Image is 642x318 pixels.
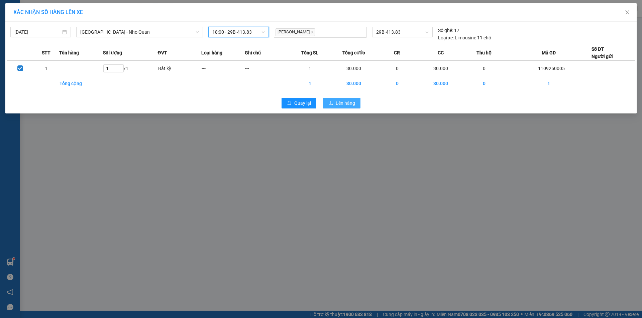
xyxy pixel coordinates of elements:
[59,76,103,91] td: Tổng cộng
[592,45,613,60] div: Số ĐT Người gửi
[618,3,637,22] button: Close
[63,34,125,43] b: Gửi khách hàng
[59,49,79,56] span: Tên hàng
[54,8,134,16] b: Duy Khang Limousine
[438,34,454,41] span: Loại xe:
[419,61,462,76] td: 30.000
[158,61,201,76] td: Bất kỳ
[301,49,318,56] span: Tổng SL
[376,27,428,37] span: 29B-413.83
[542,49,556,56] span: Mã GD
[33,61,59,76] td: 1
[336,99,355,107] span: Lên hàng
[103,61,158,76] td: / 1
[42,49,50,56] span: STT
[625,10,630,15] span: close
[212,27,265,37] span: 18:00 - 29B-413.83
[282,98,316,108] button: rollbackQuay lại
[342,49,365,56] span: Tổng cước
[419,76,462,91] td: 30.000
[201,61,245,76] td: ---
[332,76,376,91] td: 30.000
[323,98,360,108] button: uploadLên hàng
[294,99,311,107] span: Quay lại
[13,9,83,15] span: XÁC NHẬN SỐ HÀNG LÊN XE
[288,61,332,76] td: 1
[332,61,376,76] td: 30.000
[438,49,444,56] span: CC
[394,49,400,56] span: CR
[287,101,292,106] span: rollback
[462,76,506,91] td: 0
[506,76,591,91] td: 1
[506,61,591,76] td: TL1109250005
[376,76,419,91] td: 0
[376,61,419,76] td: 0
[14,28,61,36] input: 11/09/2025
[245,61,288,76] td: ---
[438,34,491,41] div: Limousine 11 chỗ
[73,48,116,63] h1: TL1109250005
[438,27,453,34] span: Số ghế:
[158,49,167,56] span: ĐVT
[201,49,222,56] span: Loại hàng
[438,27,459,34] div: 17
[37,16,152,25] li: Số 2 [PERSON_NAME], [GEOGRAPHIC_DATA]
[276,28,315,36] span: [PERSON_NAME]
[462,61,506,76] td: 0
[328,101,333,106] span: upload
[103,49,122,56] span: Số lượng
[288,76,332,91] td: 1
[476,49,492,56] span: Thu hộ
[245,49,261,56] span: Ghi chú
[37,25,152,33] li: Hotline: 19003086
[8,8,42,42] img: logo.jpg
[8,48,73,82] b: GỬI : VP [PERSON_NAME]
[311,30,314,34] span: close
[80,27,199,37] span: Hà Nội - Nho Quan
[195,30,199,34] span: down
